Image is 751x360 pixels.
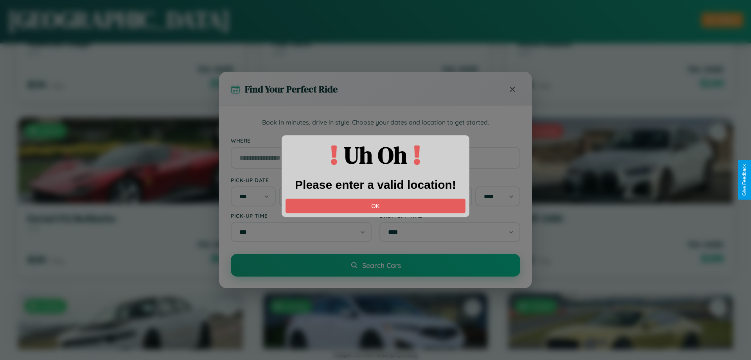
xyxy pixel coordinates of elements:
span: Search Cars [362,261,401,270]
label: Where [231,137,520,144]
label: Pick-up Date [231,177,372,183]
h3: Find Your Perfect Ride [245,83,338,96]
label: Pick-up Time [231,212,372,219]
label: Drop-off Time [379,212,520,219]
p: Book in minutes, drive in style. Choose your dates and location to get started. [231,118,520,128]
label: Drop-off Date [379,177,520,183]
